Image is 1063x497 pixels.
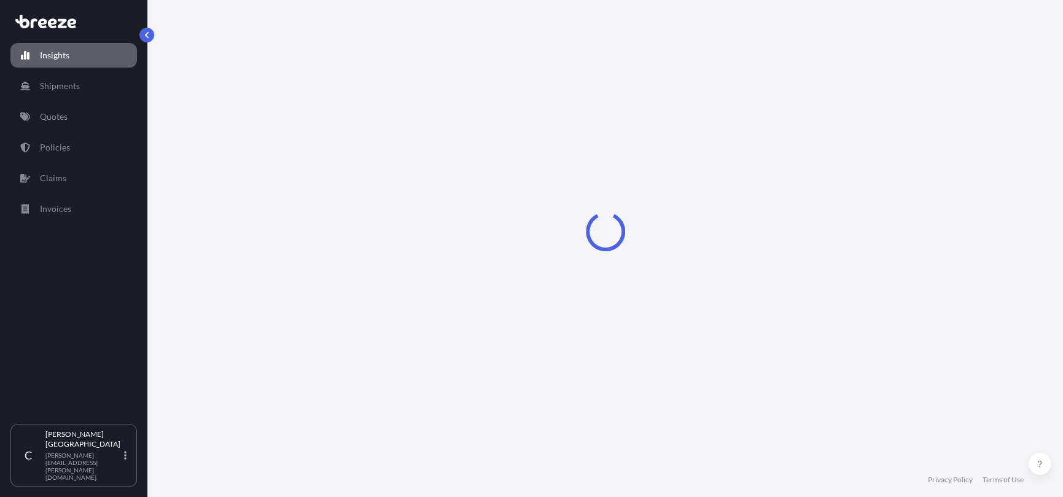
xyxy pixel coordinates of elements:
[25,449,32,461] span: C
[40,80,80,92] p: Shipments
[10,43,137,68] a: Insights
[45,452,122,481] p: [PERSON_NAME][EMAIL_ADDRESS][PERSON_NAME][DOMAIN_NAME]
[40,141,70,154] p: Policies
[10,74,137,98] a: Shipments
[40,111,68,123] p: Quotes
[40,172,66,184] p: Claims
[983,475,1024,485] a: Terms of Use
[40,203,71,215] p: Invoices
[10,166,137,190] a: Claims
[10,197,137,221] a: Invoices
[10,135,137,160] a: Policies
[40,49,69,61] p: Insights
[45,429,122,449] p: [PERSON_NAME] [GEOGRAPHIC_DATA]
[928,475,973,485] a: Privacy Policy
[10,104,137,129] a: Quotes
